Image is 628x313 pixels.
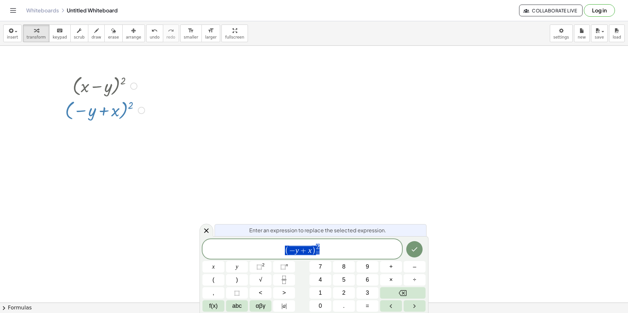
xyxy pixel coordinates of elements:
span: < [259,288,262,297]
span: undo [150,35,160,40]
span: abc [232,302,242,310]
button: new [574,25,590,42]
button: 4 [309,274,331,286]
span: 7 [319,262,322,271]
span: √ [259,275,262,284]
span: ) [236,275,238,284]
span: arrange [126,35,141,40]
span: f(x) [209,302,218,310]
var: x [308,246,312,255]
span: , [213,288,214,297]
button: 0 [309,300,331,312]
span: ⬚ [256,263,262,270]
span: smaller [184,35,198,40]
button: x [202,261,224,272]
button: 6 [357,274,378,286]
i: keyboard [57,27,63,35]
button: Less than [250,287,271,299]
button: Greek alphabet [250,300,271,312]
span: scrub [74,35,85,40]
button: 5 [333,274,355,286]
button: undoundo [146,25,163,42]
span: Enter an expression to replace the selected expression. [249,226,386,234]
button: keyboardkeypad [49,25,71,42]
button: 1 [309,287,331,299]
span: settings [553,35,569,40]
button: Equals [357,300,378,312]
button: Functions [202,300,224,312]
button: 7 [309,261,331,272]
span: 4 [319,275,322,284]
button: Alphabet [226,300,248,312]
button: , [202,287,224,299]
span: x [212,262,215,271]
span: insert [7,35,18,40]
span: erase [108,35,119,40]
span: 2 [342,288,345,297]
button: settings [550,25,573,42]
var: y [295,246,299,255]
button: scrub [70,25,88,42]
button: Done [406,241,423,257]
span: redo [166,35,175,40]
span: ) [312,246,316,255]
span: 8 [342,262,345,271]
span: 6 [366,275,369,284]
button: Log in [584,4,615,17]
span: = [366,302,369,310]
button: . [333,300,355,312]
span: ( [213,275,215,284]
button: Right arrow [404,300,426,312]
span: a [282,302,287,310]
button: Times [380,274,402,286]
span: keypad [53,35,67,40]
span: ⬚ [280,263,286,270]
button: 8 [333,261,355,272]
a: Whiteboards [26,7,59,14]
span: transform [26,35,46,40]
button: 2 [333,287,355,299]
span: ⬚ [234,288,240,297]
sup: 2 [262,262,265,267]
span: 0 [319,302,322,310]
i: format_size [188,27,194,35]
button: erase [104,25,122,42]
span: . [343,302,345,310]
button: 9 [357,261,378,272]
span: 3 [366,288,369,297]
span: 1 [319,288,322,297]
span: | [282,303,283,309]
span: + [299,247,308,255]
button: Squared [250,261,271,272]
span: fullscreen [225,35,244,40]
button: fullscreen [221,25,248,42]
span: new [578,35,586,40]
i: format_size [208,27,214,35]
button: redoredo [163,25,179,42]
span: + [389,262,393,271]
span: × [389,275,393,284]
button: 3 [357,287,378,299]
button: save [591,25,608,42]
button: Greater than [273,287,295,299]
span: y [236,262,238,271]
button: ) [226,274,248,286]
button: Backspace [380,287,426,299]
button: Superscript [273,261,295,272]
span: – [413,262,416,271]
button: arrange [122,25,145,42]
button: draw [88,25,105,42]
button: Left arrow [380,300,402,312]
i: undo [151,27,158,35]
button: insert [3,25,22,42]
span: 2 [316,243,320,251]
button: transform [23,25,49,42]
span: 9 [366,262,369,271]
i: redo [168,27,174,35]
span: − [289,247,295,255]
button: Plus [380,261,402,272]
span: > [282,288,286,297]
button: load [609,25,625,42]
button: Toggle navigation [8,5,18,16]
span: | [286,303,287,309]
